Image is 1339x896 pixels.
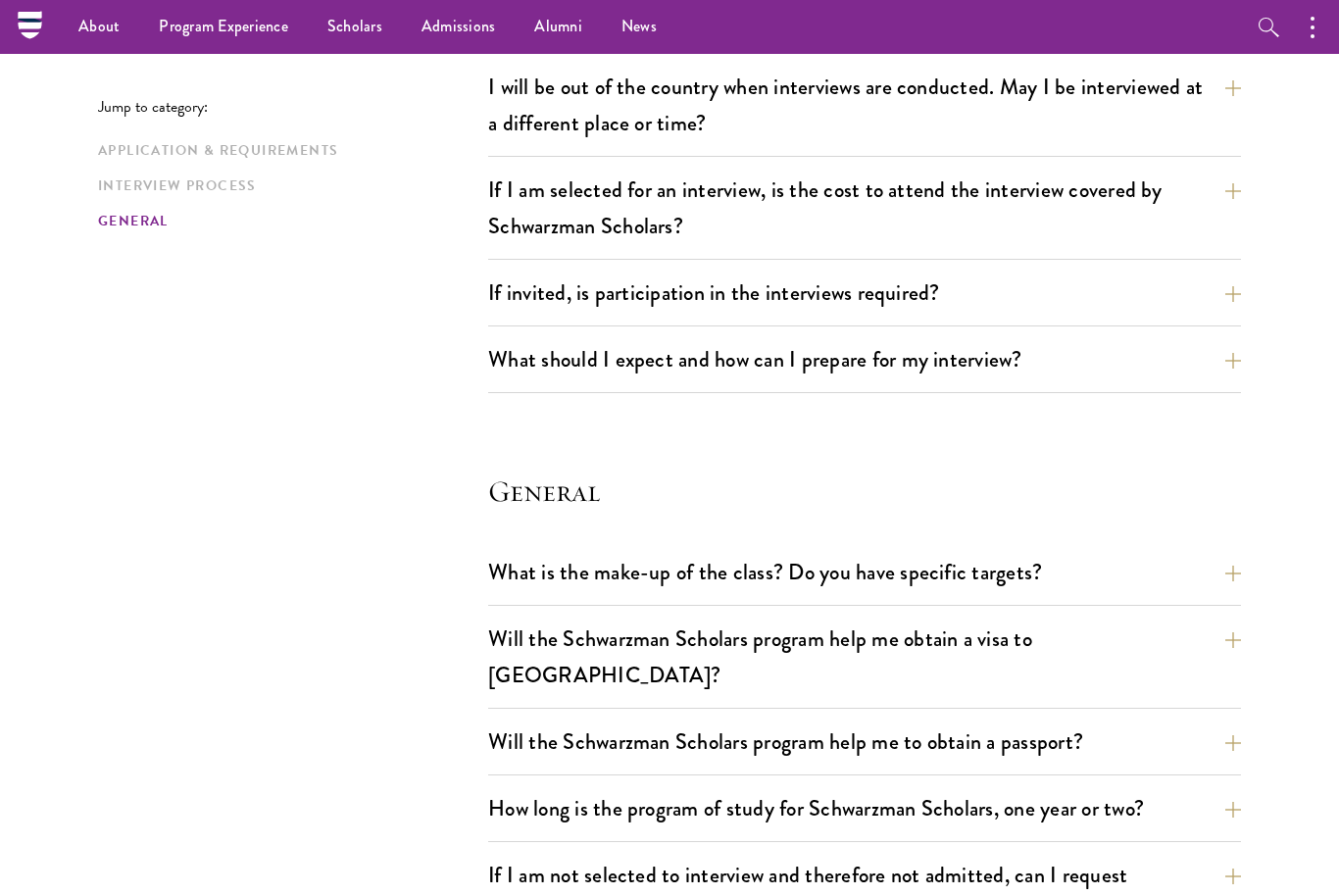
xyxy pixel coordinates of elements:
button: If I am selected for an interview, is the cost to attend the interview covered by Schwarzman Scho... [488,168,1241,248]
button: I will be out of the country when interviews are conducted. May I be interviewed at a different p... [488,65,1241,145]
p: Jump to category: [98,98,488,116]
a: General [98,211,476,231]
a: Application & Requirements [98,140,476,161]
button: How long is the program of study for Schwarzman Scholars, one year or two? [488,786,1241,830]
button: What is the make-up of the class? Do you have specific targets? [488,550,1241,594]
a: Interview Process [98,175,476,196]
h4: General [488,472,1241,511]
button: What should I expect and how can I prepare for my interview? [488,337,1241,381]
button: Will the Schwarzman Scholars program help me to obtain a passport? [488,720,1241,764]
button: If invited, is participation in the interviews required? [488,271,1241,315]
button: Will the Schwarzman Scholars program help me obtain a visa to [GEOGRAPHIC_DATA]? [488,617,1241,697]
